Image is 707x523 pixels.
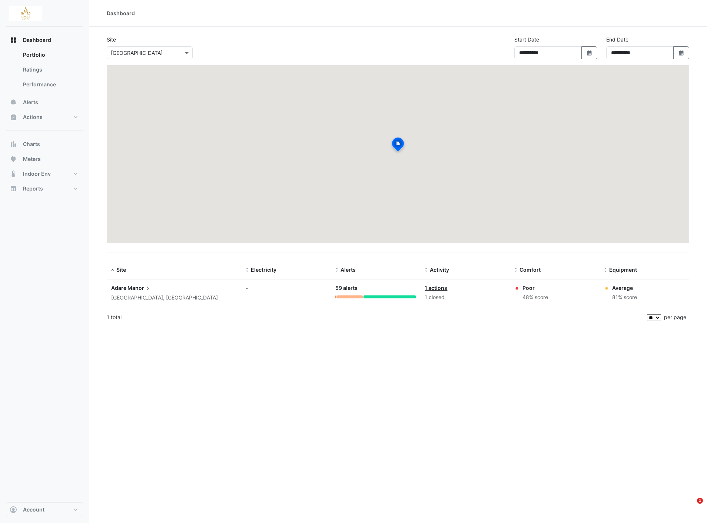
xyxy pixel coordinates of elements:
div: [GEOGRAPHIC_DATA], [GEOGRAPHIC_DATA] [111,294,237,302]
div: 48% score [522,293,548,302]
span: Reports [23,185,43,192]
span: 1 [697,498,703,504]
div: Dashboard [6,47,83,95]
span: Actions [23,113,43,121]
span: Activity [430,267,449,273]
button: Indoor Env [6,166,83,181]
div: Dashboard [107,9,135,17]
app-icon: Dashboard [10,36,17,44]
button: Alerts [6,95,83,110]
div: Average [612,284,637,292]
span: Alerts [23,99,38,106]
a: 1 actions [425,285,447,291]
fa-icon: Select Date [678,50,685,56]
span: Alerts [341,267,356,273]
button: Charts [6,137,83,152]
span: Equipment [609,267,637,273]
span: Account [23,506,44,513]
button: Account [6,502,83,517]
span: Manor [127,284,152,292]
app-icon: Actions [10,113,17,121]
img: Company Logo [9,6,42,21]
span: Comfort [520,267,541,273]
button: Reports [6,181,83,196]
a: Performance [17,77,83,92]
button: Dashboard [6,33,83,47]
div: 59 alerts [335,284,416,292]
button: Meters [6,152,83,166]
app-icon: Charts [10,140,17,148]
span: Site [116,267,126,273]
span: Charts [23,140,40,148]
app-icon: Alerts [10,99,17,106]
label: Site [107,36,116,43]
span: Meters [23,155,41,163]
div: 1 closed [425,293,505,302]
app-icon: Reports [10,185,17,192]
span: per page [664,314,686,320]
img: site-pin-selected.svg [390,136,406,154]
label: End Date [606,36,628,43]
fa-icon: Select Date [586,50,593,56]
span: Electricity [251,267,276,273]
div: Poor [522,284,548,292]
label: Start Date [514,36,539,43]
span: Indoor Env [23,170,51,178]
button: Actions [6,110,83,125]
div: 1 total [107,308,645,327]
app-icon: Indoor Env [10,170,17,178]
div: 81% score [612,293,637,302]
a: Ratings [17,62,83,77]
span: Adare [111,285,126,291]
a: Portfolio [17,47,83,62]
app-icon: Meters [10,155,17,163]
span: Dashboard [23,36,51,44]
iframe: Intercom live chat [682,498,700,516]
div: - [246,284,326,292]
